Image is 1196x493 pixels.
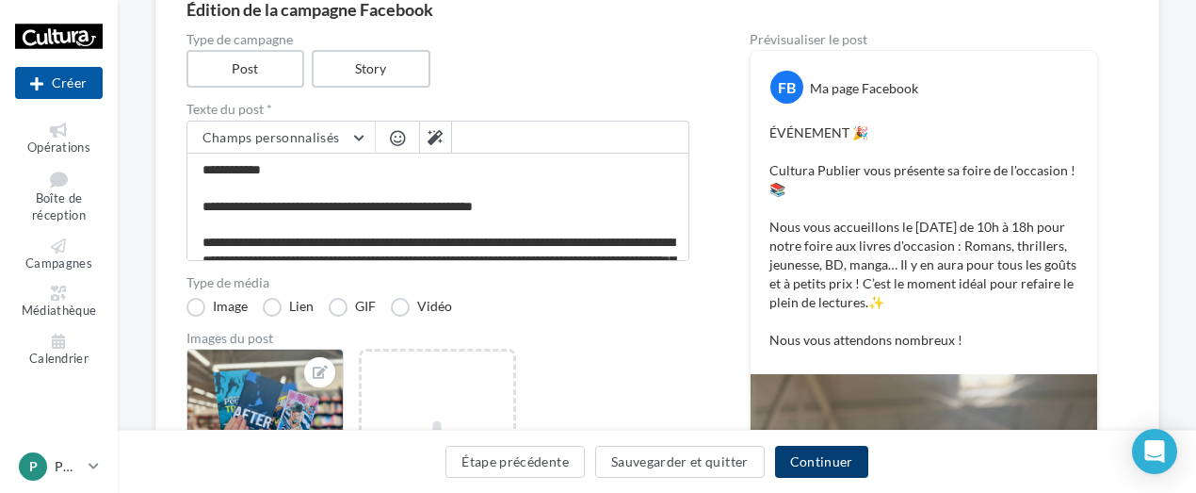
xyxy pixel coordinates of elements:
[55,457,81,476] p: PUBLIER
[15,330,103,370] a: Calendrier
[595,446,765,478] button: Sauvegarder et quitter
[15,67,103,99] button: Créer
[186,50,305,88] label: Post
[22,304,97,319] span: Médiathèque
[312,50,430,88] label: Story
[186,1,1128,18] div: Édition de la campagne Facebook
[15,449,103,485] a: P PUBLIER
[202,129,340,145] span: Champs personnalisés
[1132,429,1177,474] div: Open Intercom Messenger
[32,190,86,223] span: Boîte de réception
[329,298,376,317] label: GIF
[186,332,689,345] div: Images du post
[187,122,375,154] button: Champs personnalisés
[770,71,803,104] div: FB
[263,298,314,317] label: Lien
[27,140,90,155] span: Opérations
[15,119,103,159] a: Opérations
[750,33,1098,46] div: Prévisualiser le post
[186,276,689,289] label: Type de média
[186,298,248,317] label: Image
[775,446,868,478] button: Continuer
[15,67,103,99] div: Nouvelle campagne
[810,79,918,98] div: Ma page Facebook
[391,298,452,317] label: Vidéo
[25,255,92,271] span: Campagnes
[15,167,103,227] a: Boîte de réception
[15,235,103,275] a: Campagnes
[186,33,689,46] label: Type de campagne
[15,282,103,322] a: Médiathèque
[186,103,689,116] label: Texte du post *
[769,123,1078,350] p: ÉVÉNEMENT 🎉 Cultura Publier vous présente sa foire de l'occasion ! 📚 Nous vous accueillons le [DA...
[29,457,38,476] span: P
[29,351,89,366] span: Calendrier
[445,446,585,478] button: Étape précédente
